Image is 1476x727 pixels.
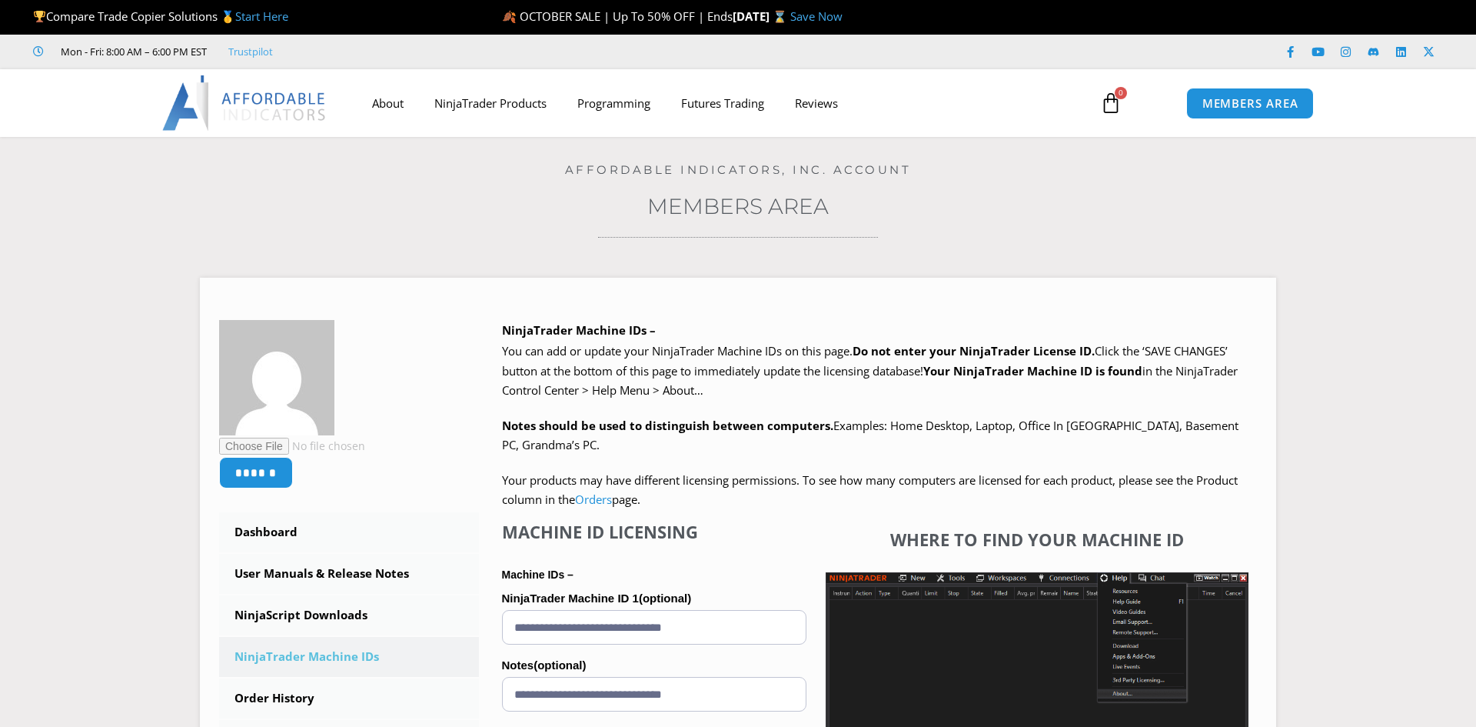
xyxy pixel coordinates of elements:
[502,343,853,358] span: You can add or update your NinjaTrader Machine IDs on this page.
[219,595,479,635] a: NinjaScript Downloads
[565,162,912,177] a: Affordable Indicators, Inc. Account
[219,554,479,594] a: User Manuals & Release Notes
[502,322,656,338] b: NinjaTrader Machine IDs –
[502,569,573,581] strong: Machine IDs –
[1077,81,1145,125] a: 0
[647,193,829,219] a: Members Area
[562,85,666,121] a: Programming
[419,85,562,121] a: NinjaTrader Products
[733,8,790,24] strong: [DATE] ⌛
[502,418,1238,453] span: Examples: Home Desktop, Laptop, Office In [GEOGRAPHIC_DATA], Basement PC, Grandma’s PC.
[219,679,479,719] a: Order History
[780,85,853,121] a: Reviews
[502,654,806,677] label: Notes
[502,343,1238,398] span: Click the ‘SAVE CHANGES’ button at the bottom of this page to immediately update the licensing da...
[162,75,327,131] img: LogoAI | Affordable Indicators – NinjaTrader
[502,472,1238,508] span: Your products may have different licensing permissions. To see how many computers are licensed fo...
[923,363,1142,379] strong: Your NinjaTrader Machine ID is found
[853,343,1095,358] b: Do not enter your NinjaTrader License ID.
[826,529,1248,549] h4: Where to find your Machine ID
[534,659,586,672] span: (optional)
[502,587,806,610] label: NinjaTrader Machine ID 1
[357,85,1082,121] nav: Menu
[1115,87,1127,99] span: 0
[235,8,288,24] a: Start Here
[34,11,45,22] img: 🏆
[219,512,479,552] a: Dashboard
[502,8,733,24] span: 🍂 OCTOBER SALE | Up To 50% OFF | Ends
[502,522,806,542] h4: Machine ID Licensing
[228,42,273,61] a: Trustpilot
[666,85,780,121] a: Futures Trading
[790,8,843,24] a: Save Now
[1202,98,1298,109] span: MEMBERS AREA
[639,592,691,605] span: (optional)
[502,418,833,433] strong: Notes should be used to distinguish between computers.
[357,85,419,121] a: About
[219,320,334,435] img: ce5c3564b8d766905631c1cffdfddf4fd84634b52f3d98752d85c5da480e954d
[1186,88,1315,119] a: MEMBERS AREA
[33,8,288,24] span: Compare Trade Copier Solutions 🥇
[219,637,479,677] a: NinjaTrader Machine IDs
[575,492,612,507] a: Orders
[57,42,207,61] span: Mon - Fri: 8:00 AM – 6:00 PM EST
